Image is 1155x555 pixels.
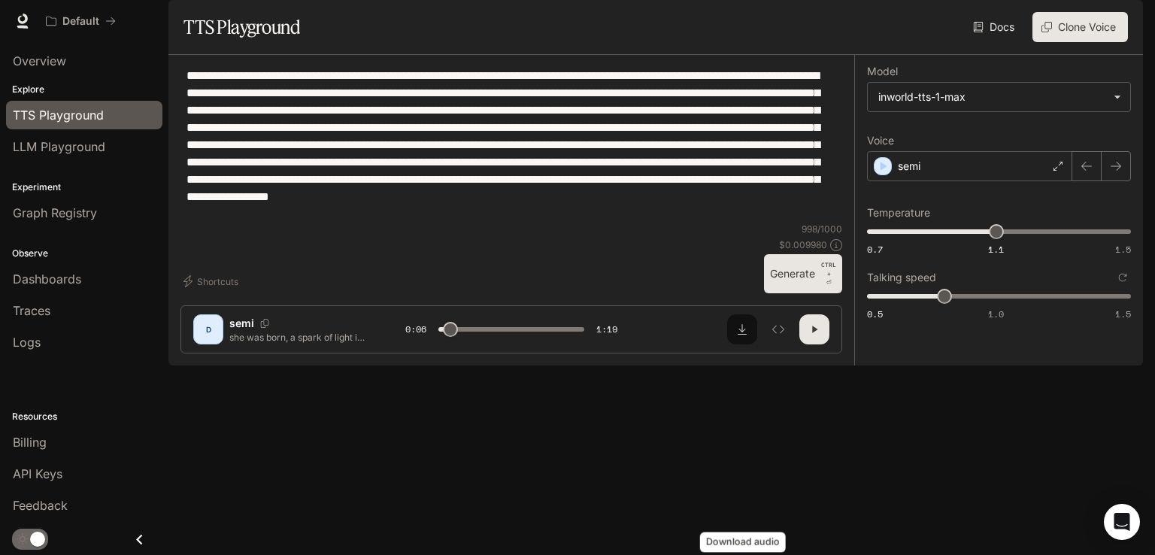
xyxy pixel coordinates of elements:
p: CTRL + [821,260,836,278]
div: D [196,317,220,341]
span: 1.1 [988,243,1004,256]
span: 1.5 [1115,308,1131,320]
span: 1.0 [988,308,1004,320]
span: 1:19 [596,322,617,337]
div: inworld-tts-1-max [868,83,1130,111]
a: Docs [970,12,1020,42]
button: Copy Voice ID [254,319,275,328]
div: inworld-tts-1-max [878,89,1106,105]
button: Reset to default [1114,269,1131,286]
p: semi [898,159,920,174]
p: she was born, a spark of light in the darkness of my life, and from that day forward, I swore no ... [229,331,369,344]
div: Open Intercom Messenger [1104,504,1140,540]
button: Inspect [763,314,793,344]
button: All workspaces [39,6,123,36]
p: ⏎ [821,260,836,287]
h1: TTS Playground [183,12,300,42]
button: Download audio [727,314,757,344]
p: semi [229,316,254,331]
span: 1.5 [1115,243,1131,256]
p: Talking speed [867,272,936,283]
div: Download audio [700,532,786,553]
p: Voice [867,135,894,146]
span: 0:06 [405,322,426,337]
button: GenerateCTRL +⏎ [764,254,842,293]
span: 0.5 [867,308,883,320]
p: Model [867,66,898,77]
button: Shortcuts [180,269,244,293]
p: Temperature [867,208,930,218]
button: Clone Voice [1032,12,1128,42]
p: Default [62,15,99,28]
span: 0.7 [867,243,883,256]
